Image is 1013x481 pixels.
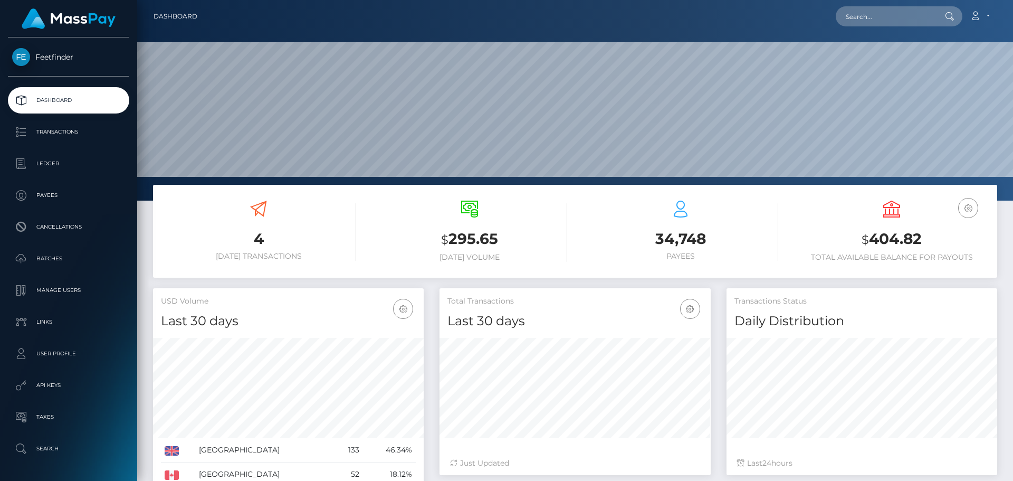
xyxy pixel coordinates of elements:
td: [GEOGRAPHIC_DATA] [195,438,334,463]
h3: 404.82 [794,229,989,250]
a: Manage Users [8,277,129,304]
h4: Daily Distribution [734,312,989,331]
a: Search [8,436,129,462]
p: API Keys [12,378,125,393]
a: User Profile [8,341,129,367]
img: GB.png [165,446,179,456]
a: Ledger [8,150,129,177]
p: Ledger [12,156,125,172]
a: Dashboard [154,5,197,27]
h5: Total Transactions [447,296,702,307]
p: Payees [12,187,125,203]
h3: 34,748 [583,229,778,249]
img: CA.png [165,470,179,480]
p: Taxes [12,409,125,425]
img: Feetfinder [12,48,30,66]
a: Transactions [8,119,129,145]
h5: USD Volume [161,296,416,307]
h3: 4 [161,229,356,249]
img: MassPay Logo [22,8,116,29]
h6: Payees [583,252,778,261]
a: Links [8,309,129,335]
span: 24 [762,458,771,468]
input: Search... [836,6,935,26]
p: Cancellations [12,219,125,235]
h6: [DATE] Transactions [161,252,356,261]
span: Feetfinder [8,52,129,62]
a: Dashboard [8,87,129,114]
small: $ [441,232,448,247]
h4: Last 30 days [161,312,416,331]
td: 46.34% [363,438,416,463]
a: Taxes [8,404,129,430]
h4: Last 30 days [447,312,702,331]
small: $ [862,232,869,247]
h6: [DATE] Volume [372,253,567,262]
a: Cancellations [8,214,129,240]
p: User Profile [12,346,125,362]
td: 133 [333,438,362,463]
h6: Total Available Balance for Payouts [794,253,989,262]
p: Dashboard [12,92,125,108]
a: Payees [8,182,129,209]
p: Transactions [12,124,125,140]
h3: 295.65 [372,229,567,250]
p: Manage Users [12,282,125,298]
p: Batches [12,251,125,267]
a: Batches [8,246,129,272]
a: API Keys [8,372,129,399]
p: Search [12,441,125,457]
div: Last hours [737,458,987,469]
div: Just Updated [450,458,700,469]
p: Links [12,314,125,330]
h5: Transactions Status [734,296,989,307]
